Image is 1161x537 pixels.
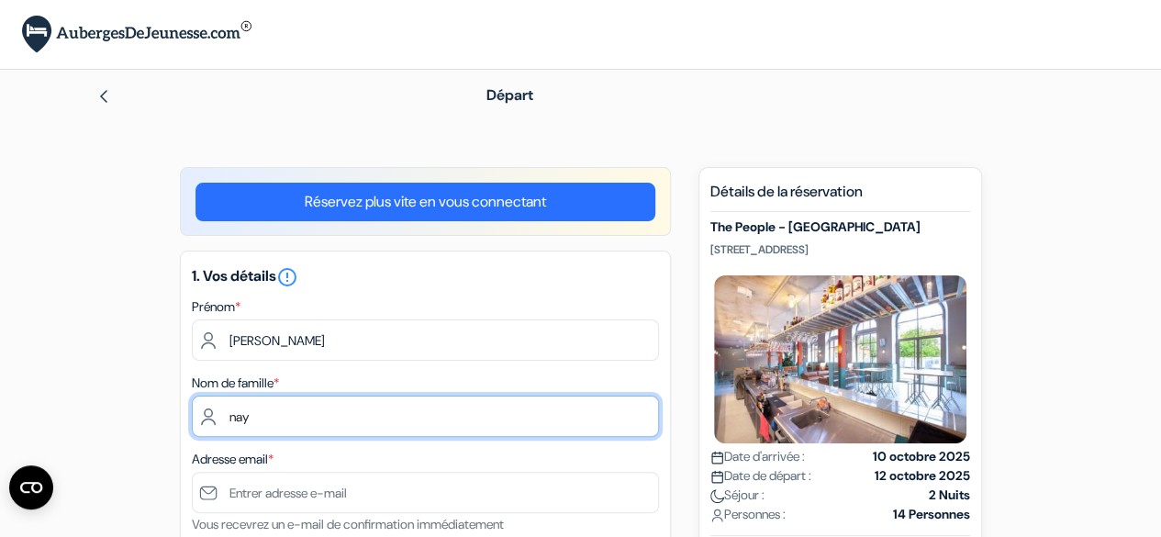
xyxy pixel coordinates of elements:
i: error_outline [276,266,298,288]
label: Adresse email [192,450,274,469]
span: Séjour : [710,486,765,505]
input: Entrez votre prénom [192,319,659,361]
p: [STREET_ADDRESS] [710,242,970,257]
a: Réservez plus vite en vous connectant [195,183,655,221]
img: moon.svg [710,489,724,503]
span: Date de départ : [710,466,811,486]
img: left_arrow.svg [96,89,111,104]
a: error_outline [276,266,298,285]
strong: 14 Personnes [893,505,970,524]
img: AubergesDeJeunesse.com [22,16,251,53]
span: Personnes : [710,505,786,524]
label: Nom de famille [192,374,279,393]
input: Entrer le nom de famille [192,396,659,437]
img: calendar.svg [710,470,724,484]
img: user_icon.svg [710,509,724,522]
h5: The People - [GEOGRAPHIC_DATA] [710,219,970,235]
span: Départ [486,85,533,105]
label: Prénom [192,297,240,317]
h5: 1. Vos détails [192,266,659,288]
span: Date d'arrivée : [710,447,805,466]
strong: 12 octobre 2025 [875,466,970,486]
h5: Détails de la réservation [710,183,970,212]
img: calendar.svg [710,451,724,464]
strong: 10 octobre 2025 [873,447,970,466]
small: Vous recevrez un e-mail de confirmation immédiatement [192,516,504,532]
strong: 2 Nuits [929,486,970,505]
input: Entrer adresse e-mail [192,472,659,513]
button: Ouvrir le widget CMP [9,465,53,509]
